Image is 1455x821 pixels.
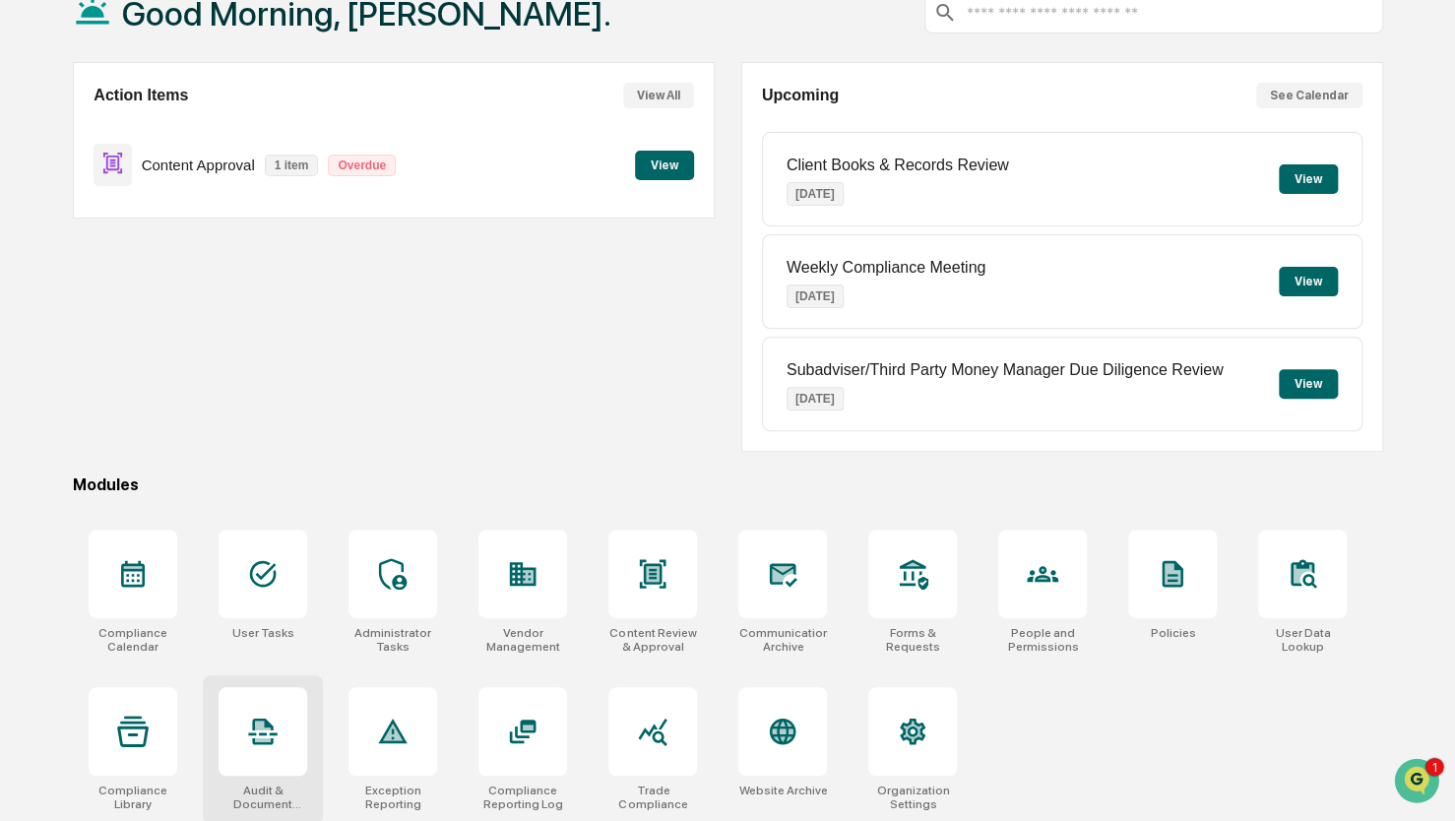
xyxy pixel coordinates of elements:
[305,214,358,237] button: See all
[12,341,135,376] a: 🖐️Preclearance
[61,267,159,283] span: [PERSON_NAME]
[738,784,827,797] div: Website Archive
[219,784,307,811] div: Audit & Document Logs
[787,387,844,410] p: [DATE]
[142,157,255,173] p: Content Approval
[478,784,567,811] div: Compliance Reporting Log
[787,182,844,206] p: [DATE]
[1279,164,1338,194] button: View
[89,150,323,169] div: Start new chat
[868,626,957,654] div: Forms & Requests
[738,626,827,654] div: Communications Archive
[608,784,697,811] div: Trade Compliance
[73,475,1382,494] div: Modules
[39,268,55,284] img: 1746055101610-c473b297-6a78-478c-a979-82029cc54cd1
[1256,83,1362,108] button: See Calendar
[196,434,238,449] span: Pylon
[20,150,55,185] img: 1746055101610-c473b297-6a78-478c-a979-82029cc54cd1
[623,83,694,108] button: View All
[1392,756,1445,809] iframe: Open customer support
[39,348,127,368] span: Preclearance
[265,155,319,176] p: 1 item
[1279,267,1338,296] button: View
[868,784,957,811] div: Organization Settings
[12,378,132,413] a: 🔎Data Lookup
[1150,626,1195,640] div: Policies
[20,388,35,404] div: 🔎
[348,784,437,811] div: Exception Reporting
[787,259,985,277] p: Weekly Compliance Meeting
[787,361,1224,379] p: Subadviser/Third Party Money Manager Due Diligence Review
[635,151,694,180] button: View
[20,248,51,280] img: Jack Rasmussen
[998,626,1087,654] div: People and Permissions
[232,626,294,640] div: User Tasks
[335,156,358,179] button: Start new chat
[143,350,158,366] div: 🗄️
[348,626,437,654] div: Administrator Tasks
[20,218,132,233] div: Past conversations
[174,267,215,283] span: [DATE]
[608,626,697,654] div: Content Review & Approval
[39,386,124,406] span: Data Lookup
[478,626,567,654] div: Vendor Management
[139,433,238,449] a: Powered byPylon
[135,341,252,376] a: 🗄️Attestations
[89,784,177,811] div: Compliance Library
[89,169,271,185] div: We're available if you need us!
[94,87,188,104] h2: Action Items
[787,284,844,308] p: [DATE]
[328,155,396,176] p: Overdue
[163,267,170,283] span: •
[787,157,1009,174] p: Client Books & Records Review
[1258,626,1347,654] div: User Data Lookup
[20,350,35,366] div: 🖐️
[635,155,694,173] a: View
[762,87,839,104] h2: Upcoming
[41,150,77,185] img: 8933085812038_c878075ebb4cc5468115_72.jpg
[20,40,358,72] p: How can we help?
[162,348,244,368] span: Attestations
[89,626,177,654] div: Compliance Calendar
[1279,369,1338,399] button: View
